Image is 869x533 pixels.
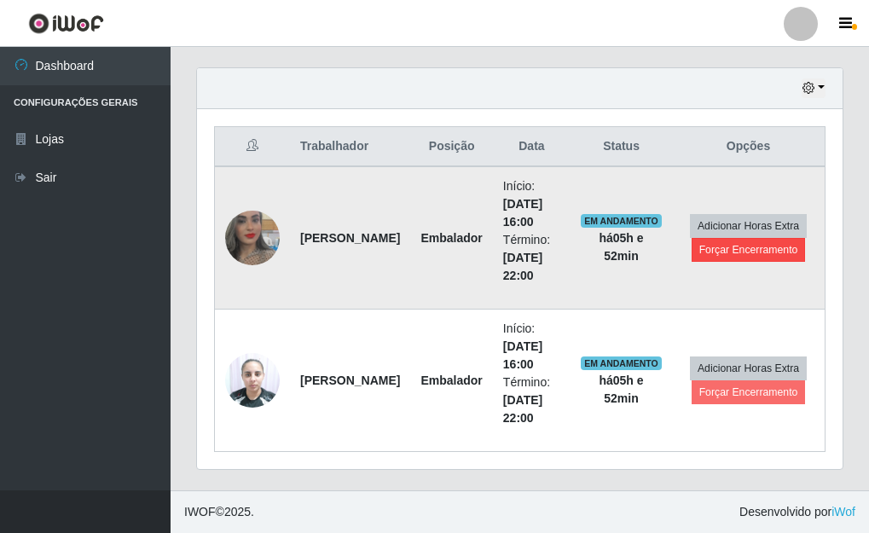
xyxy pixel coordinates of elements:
[184,505,216,519] span: IWOF
[503,197,542,229] time: [DATE] 16:00
[225,189,280,287] img: 1653531676872.jpeg
[300,231,400,245] strong: [PERSON_NAME]
[493,127,571,167] th: Data
[300,374,400,387] strong: [PERSON_NAME]
[692,380,806,404] button: Forçar Encerramento
[690,356,807,380] button: Adicionar Horas Extra
[420,231,482,245] strong: Embalador
[420,374,482,387] strong: Embalador
[410,127,492,167] th: Posição
[503,339,542,371] time: [DATE] 16:00
[831,505,855,519] a: iWof
[290,127,410,167] th: Trabalhador
[571,127,672,167] th: Status
[503,320,560,374] li: Início:
[503,393,542,425] time: [DATE] 22:00
[690,214,807,238] button: Adicionar Horas Extra
[581,214,662,228] span: EM ANDAMENTO
[581,356,662,370] span: EM ANDAMENTO
[28,13,104,34] img: CoreUI Logo
[692,238,806,262] button: Forçar Encerramento
[503,251,542,282] time: [DATE] 22:00
[503,374,560,427] li: Término:
[225,344,280,416] img: 1739994247557.jpeg
[184,503,254,521] span: © 2025 .
[503,231,560,285] li: Término:
[739,503,855,521] span: Desenvolvido por
[503,177,560,231] li: Início:
[599,231,643,263] strong: há 05 h e 52 min
[672,127,826,167] th: Opções
[599,374,643,405] strong: há 05 h e 52 min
